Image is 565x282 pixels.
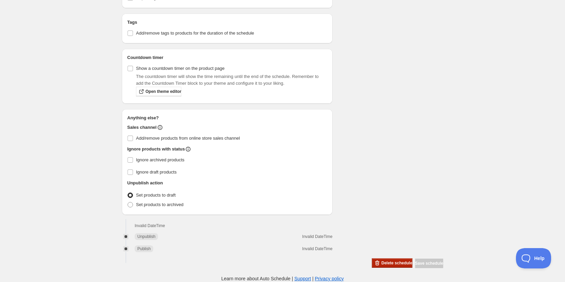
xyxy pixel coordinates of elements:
[136,73,327,87] p: The countdown timer will show the time remaining until the end of the schedule. Remember to add t...
[136,31,254,36] span: Add/remove tags to products for the duration of the schedule
[516,248,551,268] iframe: Toggle Customer Support
[136,202,183,207] span: Set products to archived
[135,223,299,228] h2: Invalid DateTime
[302,234,333,239] p: Invalid DateTime
[294,276,311,281] a: Support
[136,193,176,198] span: Set products to draft
[315,276,344,281] a: Privacy policy
[136,66,225,71] span: Show a countdown timer on the product page
[136,169,177,175] span: Ignore draft products
[145,89,181,94] span: Open theme editor
[221,275,344,282] p: Learn more about Auto Schedule | |
[127,124,157,131] h2: Sales channel
[127,180,163,186] h2: Unpublish action
[136,87,181,96] a: Open theme editor
[137,234,155,239] span: Unpublish
[372,258,412,268] button: Delete schedule
[127,146,185,153] h2: Ignore products with status
[137,246,151,251] span: Publish
[127,54,327,61] h2: Countdown timer
[136,136,240,141] span: Add/remove products from online store sales channel
[127,19,327,26] h2: Tags
[381,260,412,266] span: Delete schedule
[136,157,184,162] span: Ignore archived products
[127,115,327,121] h2: Anything else?
[302,246,333,251] p: Invalid DateTime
